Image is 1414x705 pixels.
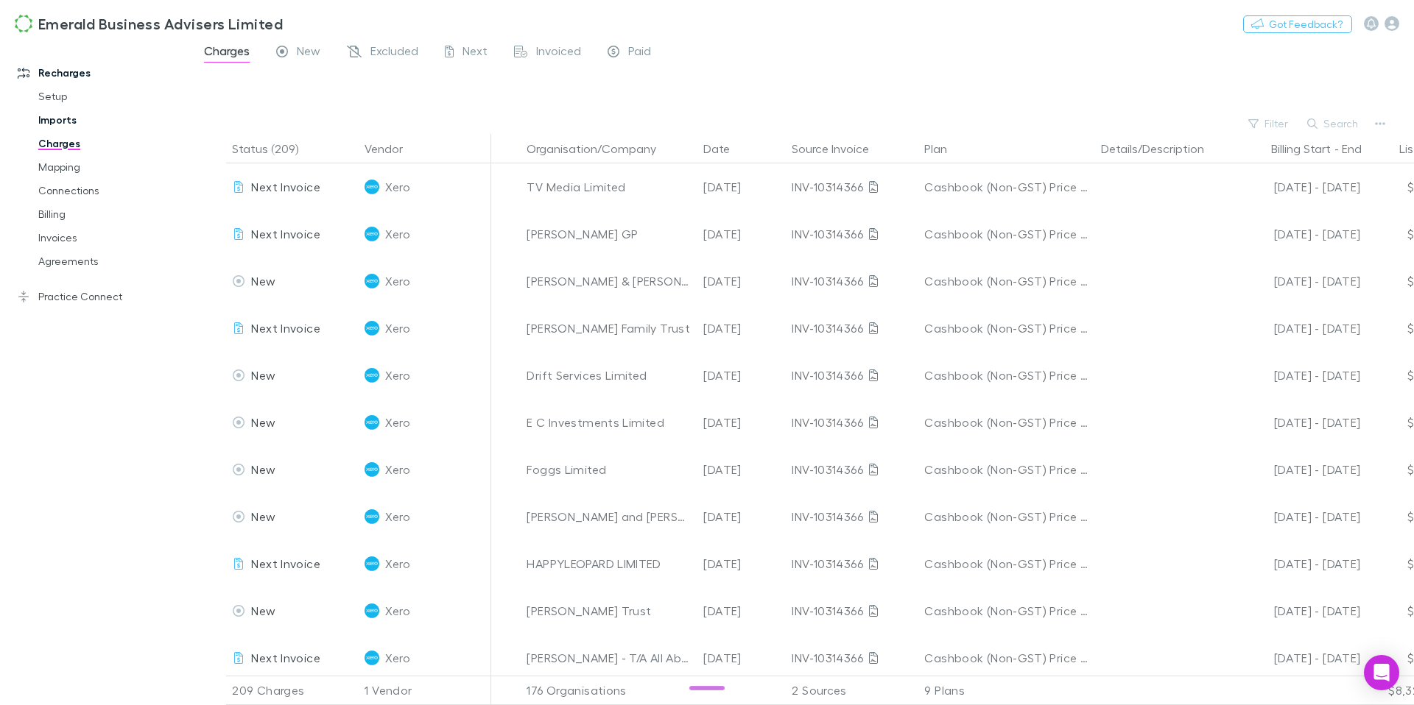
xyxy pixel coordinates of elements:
div: [DATE] [697,210,786,258]
div: [DATE] - [DATE] [1234,634,1360,681]
div: [DATE] - [DATE] [1234,210,1360,258]
button: End [1342,134,1362,163]
span: New [251,368,275,382]
div: Open Intercom Messenger [1364,655,1399,690]
div: [DATE] [697,399,786,446]
div: [PERSON_NAME] and [PERSON_NAME] [527,493,692,540]
img: Xero's Logo [365,462,379,477]
button: Date [703,134,748,163]
span: Xero [385,399,409,446]
div: INV-10314366 [792,399,912,446]
span: Xero [385,258,409,305]
span: Next Invoice [251,180,320,194]
img: Xero's Logo [365,556,379,571]
span: Charges [204,43,250,63]
button: Source Invoice [792,134,887,163]
div: INV-10314366 [792,210,912,258]
div: [PERSON_NAME] - T/A All About Your Joy [527,634,692,681]
span: New [297,43,320,63]
div: Cashbook (Non-GST) Price Plan [924,258,1089,305]
button: Billing Start [1271,134,1331,163]
span: Xero [385,305,409,352]
img: Xero's Logo [365,368,379,383]
button: Got Feedback? [1243,15,1352,33]
span: Next Invoice [251,321,320,335]
div: Cashbook (Non-GST) Price Plan [924,540,1089,587]
div: Cashbook (Non-GST) Price Plan [924,493,1089,540]
div: TV Media Limited [527,163,692,210]
div: INV-10314366 [792,352,912,399]
div: Cashbook (Non-GST) Price Plan [924,163,1089,210]
a: Recharges [3,61,188,85]
a: Setup [24,85,188,108]
div: Cashbook (Non-GST) Price Plan [924,352,1089,399]
img: Xero's Logo [365,180,379,194]
div: INV-10314366 [792,634,912,681]
span: New [251,603,275,617]
img: Xero's Logo [365,321,379,336]
div: [DATE] [697,446,786,493]
span: New [251,509,275,523]
img: Xero's Logo [365,227,379,241]
span: Xero [385,210,409,258]
div: Cashbook (Non-GST) Price Plan [924,634,1089,681]
div: Cashbook (Non-GST) Price Plan [924,399,1089,446]
div: 209 Charges [226,676,359,705]
div: INV-10314366 [792,258,912,305]
div: 2 Sources [786,676,918,705]
span: Xero [385,634,409,681]
a: Agreements [24,249,188,273]
a: Connections [24,179,188,202]
img: Xero's Logo [365,415,379,430]
div: Cashbook (Non-GST) Price Plan [924,446,1089,493]
div: INV-10314366 [792,305,912,352]
span: New [251,415,275,429]
span: New [251,462,275,476]
div: [DATE] [697,634,786,681]
div: 9 Plans [918,676,1095,705]
div: [PERSON_NAME] GP [527,210,692,258]
img: Xero's Logo [365,603,379,618]
a: Mapping [24,155,188,179]
div: Foggs Limited [527,446,692,493]
span: Xero [385,352,409,399]
div: INV-10314366 [792,587,912,634]
div: [PERSON_NAME] & [PERSON_NAME] [527,258,692,305]
span: Next Invoice [251,651,320,665]
span: Next Invoice [251,227,320,241]
div: E C Investments Limited [527,399,692,446]
div: [DATE] - [DATE] [1234,258,1360,305]
a: Charges [24,132,188,155]
span: Xero [385,163,409,210]
div: [PERSON_NAME] Trust [527,587,692,634]
button: Details/Description [1101,134,1222,163]
a: Practice Connect [3,285,188,308]
div: [DATE] [697,493,786,540]
button: Plan [924,134,965,163]
a: Imports [24,108,188,132]
button: Status (209) [232,134,316,163]
div: [DATE] - [DATE] [1234,493,1360,540]
div: INV-10314366 [792,540,912,587]
div: HAPPYLEOPARD LIMITED [527,540,692,587]
div: [DATE] [697,540,786,587]
div: 176 Organisations [521,676,697,705]
button: Filter [1241,115,1297,132]
div: [DATE] - [DATE] [1234,587,1360,634]
span: Xero [385,587,409,634]
div: Cashbook (Non-GST) Price Plan [924,587,1089,634]
h3: Emerald Business Advisers Limited [38,15,283,32]
img: Xero's Logo [365,274,379,288]
span: Xero [385,540,409,587]
a: Emerald Business Advisers Limited [6,6,292,41]
div: Cashbook (Non-GST) Price Plan [924,305,1089,352]
div: [DATE] - [DATE] [1234,446,1360,493]
div: [DATE] [697,163,786,210]
span: Paid [628,43,651,63]
button: Organisation/Company [527,134,674,163]
div: 1 Vendor [359,676,491,705]
button: Vendor [365,134,421,163]
div: INV-10314366 [792,446,912,493]
a: Billing [24,202,188,226]
div: [DATE] [697,352,786,399]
